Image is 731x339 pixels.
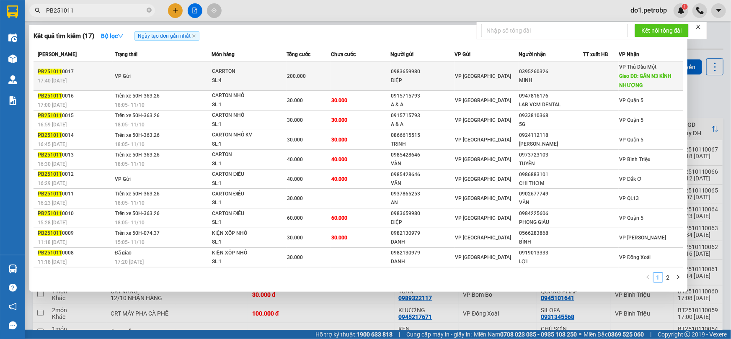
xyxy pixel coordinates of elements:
div: VÂN [391,159,454,168]
div: 0937865253 [391,190,454,198]
div: CARTON NHỎ KV [212,131,275,140]
span: Trạng thái [115,51,137,57]
span: VP Gửi [115,176,131,182]
img: warehouse-icon [8,33,17,42]
span: VP Thủ Dầu Một [619,64,656,70]
span: VP QL13 [619,195,639,201]
div: 0983659980 [391,209,454,218]
span: left [646,275,651,280]
button: Kết nối tổng đài [635,24,689,37]
span: VP Đắk Ơ [619,176,642,182]
span: message [9,321,17,329]
span: Giao DĐ: GẦN N3 KÍNH NHƯỢNG [619,73,672,88]
span: 17:40 [DATE] [38,78,67,84]
img: warehouse-icon [8,265,17,273]
span: 30.000 [331,117,347,123]
span: PB251011 [38,250,62,256]
div: 0010 [38,209,112,218]
span: VP [GEOGRAPHIC_DATA] [455,195,511,201]
div: 0566283868 [519,229,583,238]
div: 0982130979 [391,249,454,257]
span: VP [GEOGRAPHIC_DATA] [455,117,511,123]
span: close [695,24,701,30]
span: PB251011 [38,152,62,158]
span: VP [PERSON_NAME] [619,235,666,241]
span: Trên xe 50H-363.26 [115,191,160,197]
span: TT xuất HĐ [583,51,609,57]
span: Người gửi [390,51,413,57]
span: 30.000 [287,98,303,103]
span: 18:05 - 11/10 [115,122,145,128]
span: Món hàng [212,51,235,57]
span: 18:05 - 11/10 [115,200,145,206]
div: 0016 [38,92,112,100]
span: Trên xe 50H-363.26 [115,93,160,99]
span: 18:05 - 11/10 [115,220,145,226]
span: VP Quận 5 [619,117,643,123]
div: 0902677749 [519,190,583,198]
span: VP Quận 5 [619,137,643,143]
span: 40.000 [287,176,303,182]
span: VP Gửi [455,51,470,57]
span: VP [GEOGRAPHIC_DATA] [455,137,511,143]
span: VP Nhận [619,51,639,57]
span: Chưa cước [331,51,356,57]
div: [PERSON_NAME] [519,140,583,149]
span: Trên xe 50H-363.26 [115,211,160,216]
span: VP [GEOGRAPHIC_DATA] [455,235,511,241]
div: SL: 1 [212,140,275,149]
span: PB251011 [38,171,62,177]
input: Tìm tên, số ĐT hoặc mã đơn [46,6,145,15]
span: 30.000 [287,117,303,123]
span: VP [GEOGRAPHIC_DATA] [455,215,511,221]
span: 15:05 - 11/10 [115,239,145,245]
span: right [676,275,681,280]
button: right [673,272,683,282]
span: 200.000 [287,73,306,79]
li: 2 [663,272,673,282]
div: 0008 [38,249,112,257]
div: CHI THƠM [519,179,583,188]
span: close-circle [147,8,152,13]
div: MINH [519,76,583,85]
div: 0983659980 [391,67,454,76]
h3: Kết quả tìm kiếm ( 17 ) [34,32,94,41]
span: Đã giao [115,250,132,256]
div: 0982130979 [391,229,454,238]
div: 0986883101 [519,170,583,179]
input: Nhập số tổng đài [481,24,628,37]
div: CARTON [212,150,275,159]
img: warehouse-icon [8,54,17,63]
span: 60.000 [287,215,303,221]
div: SL: 1 [212,100,275,110]
li: Previous Page [643,272,653,282]
div: 0915715793 [391,92,454,100]
span: 18:05 - 11/10 [115,141,145,147]
div: CARTON ĐIỀU [212,190,275,199]
div: SL: 1 [212,238,275,247]
span: VP [GEOGRAPHIC_DATA] [455,98,511,103]
span: 60.000 [331,215,347,221]
span: VP [GEOGRAPHIC_DATA] [455,254,511,260]
span: down [118,33,124,39]
span: question-circle [9,284,17,292]
div: TRINH [391,140,454,149]
span: VP [GEOGRAPHIC_DATA] [455,157,511,162]
div: KIỆN XỐP NHỎ [212,249,275,258]
span: [PERSON_NAME] [38,51,77,57]
span: 15:28 [DATE] [38,220,67,226]
span: Tổng cước [287,51,310,57]
div: 0009 [38,229,112,238]
span: 11:18 [DATE] [38,239,67,245]
div: 0985428646 [391,170,454,179]
span: VP [GEOGRAPHIC_DATA] [455,176,511,182]
span: 40.000 [287,157,303,162]
div: 0924112118 [519,131,583,140]
span: 30.000 [287,235,303,241]
div: LAB VCM DENTAL [519,100,583,109]
button: Bộ lọcdown [94,29,130,43]
div: LỢI [519,257,583,266]
div: 0012 [38,170,112,179]
div: CARTON ĐIỀU [212,170,275,179]
div: KIỆN XỐP NHỎ [212,229,275,238]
